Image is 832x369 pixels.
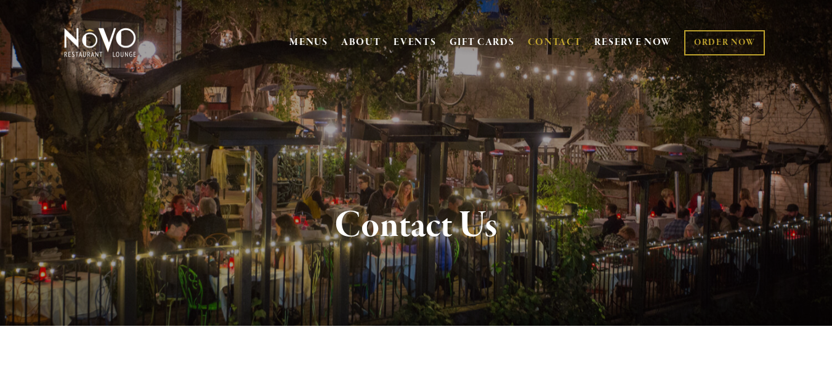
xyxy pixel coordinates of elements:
img: Novo Restaurant &amp; Lounge [62,27,139,58]
a: RESERVE NOW [594,31,672,54]
strong: Contact Us [334,202,498,249]
a: CONTACT [528,31,582,54]
a: MENUS [289,36,328,49]
a: GIFT CARDS [450,31,515,54]
a: ORDER NOW [684,30,765,55]
a: ABOUT [341,36,381,49]
a: EVENTS [394,36,436,49]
